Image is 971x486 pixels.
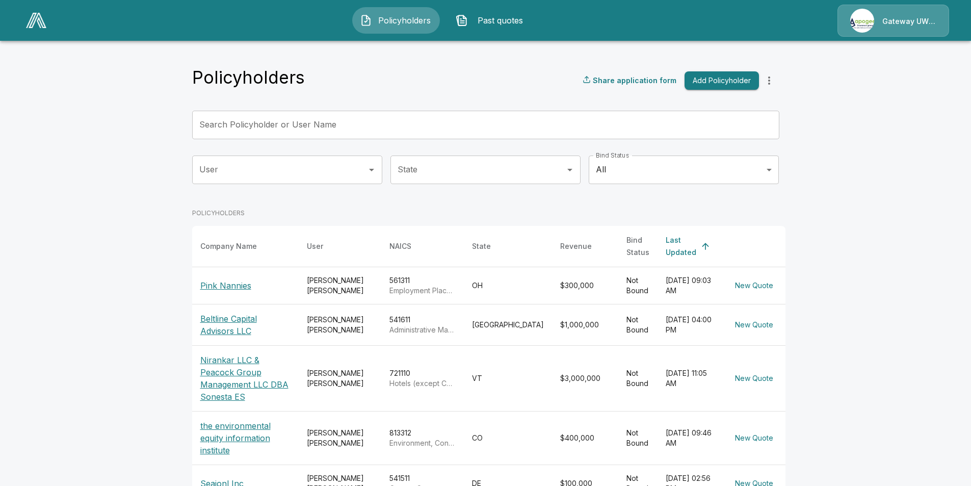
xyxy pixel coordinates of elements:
[364,163,379,177] button: Open
[685,71,759,90] button: Add Policyholder
[307,368,373,389] div: [PERSON_NAME] [PERSON_NAME]
[448,7,536,34] button: Past quotes IconPast quotes
[200,240,257,252] div: Company Name
[618,226,658,267] th: Bind Status
[658,304,723,345] td: [DATE] 04:00 PM
[307,315,373,335] div: [PERSON_NAME] [PERSON_NAME]
[200,313,291,337] p: Beltline Capital Advisors LLC
[389,240,411,252] div: NAICS
[618,304,658,345] td: Not Bound
[464,267,552,304] td: OH
[552,345,618,411] td: $3,000,000
[658,411,723,465] td: [DATE] 09:46 AM
[389,325,456,335] p: Administrative Management and General Management Consulting Services
[618,345,658,411] td: Not Bound
[759,70,779,91] button: more
[552,267,618,304] td: $300,000
[456,14,468,27] img: Past quotes Icon
[307,240,323,252] div: User
[376,14,432,27] span: Policyholders
[563,163,577,177] button: Open
[192,67,305,88] h4: Policyholders
[389,428,456,448] div: 813312
[731,429,777,448] button: New Quote
[731,316,777,335] button: New Quote
[307,275,373,296] div: [PERSON_NAME] [PERSON_NAME]
[666,234,696,259] div: Last Updated
[552,411,618,465] td: $400,000
[472,240,491,252] div: State
[389,286,456,296] p: Employment Placement Agencies
[200,420,291,456] p: the environmental equity information institute
[389,315,456,335] div: 541611
[200,279,291,292] p: Pink Nannies
[464,304,552,345] td: [GEOGRAPHIC_DATA]
[589,156,779,184] div: All
[389,275,456,296] div: 561311
[658,267,723,304] td: [DATE] 09:03 AM
[618,267,658,304] td: Not Bound
[192,209,785,218] p: POLICYHOLDERS
[389,438,456,448] p: Environment, Conservation and Wildlife Organizations
[658,345,723,411] td: [DATE] 11:05 AM
[307,428,373,448] div: [PERSON_NAME] [PERSON_NAME]
[593,75,676,86] p: Share application form
[389,368,456,389] div: 721110
[389,378,456,389] p: Hotels (except Casino Hotels) and Motels
[731,369,777,388] button: New Quote
[26,13,46,28] img: AA Logo
[200,354,291,403] p: Nirankar LLC & Peacock Group Management LLC DBA Sonesta ES
[352,7,440,34] button: Policyholders IconPolicyholders
[464,411,552,465] td: CO
[360,14,372,27] img: Policyholders Icon
[464,345,552,411] td: VT
[552,304,618,345] td: $1,000,000
[560,240,592,252] div: Revenue
[680,71,759,90] a: Add Policyholder
[618,411,658,465] td: Not Bound
[731,276,777,295] button: New Quote
[596,151,629,160] label: Bind Status
[472,14,528,27] span: Past quotes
